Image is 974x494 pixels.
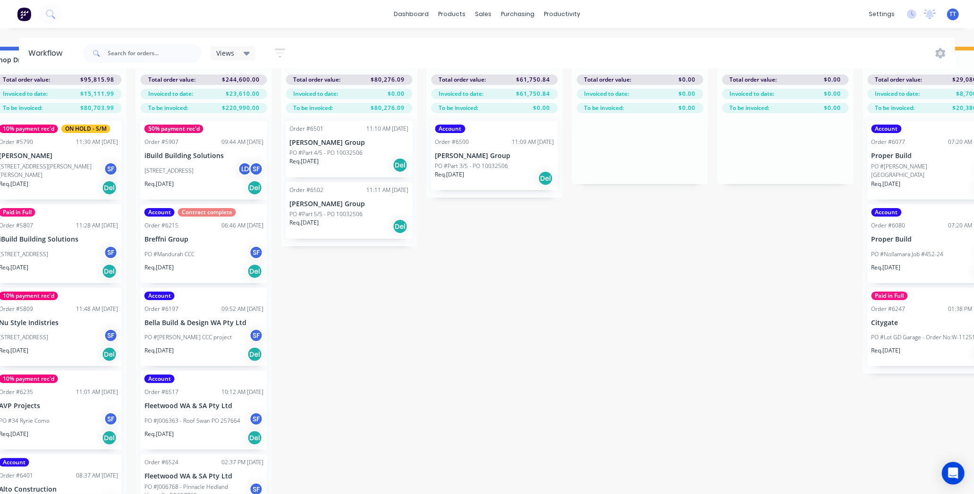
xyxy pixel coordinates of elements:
[148,90,193,98] span: Invoiced to date:
[144,333,232,342] p: PO #[PERSON_NAME] CCC project
[144,208,175,217] div: Account
[539,7,585,21] div: productivity
[439,104,479,112] span: To be invoiced:
[824,75,841,84] span: $0.00
[104,328,118,343] div: SF
[221,305,263,313] div: 09:52 AM [DATE]
[144,138,178,146] div: Order #5907
[872,208,902,217] div: Account
[679,90,696,98] span: $0.00
[141,371,267,450] div: AccountOrder #651710:12 AM [DATE]Fleetwood WA & SA Pty LtdPO #J006363 - Roof Swan PO 257664SFReq....
[76,221,118,230] div: 11:28 AM [DATE]
[221,458,263,467] div: 02:37 PM [DATE]
[824,104,841,112] span: $0.00
[872,250,944,259] p: PO #Nollamara Job #452-24
[144,152,263,160] p: iBuild Building Solutions
[388,90,405,98] span: $0.00
[294,104,333,112] span: To be invoiced:
[144,305,178,313] div: Order #6197
[76,388,118,396] div: 11:01 AM [DATE]
[393,158,408,173] div: Del
[3,75,50,84] span: Total order value:
[872,292,908,300] div: Paid in Full
[371,104,405,112] span: $80,276.09
[584,104,624,112] span: To be invoiced:
[144,292,175,300] div: Account
[221,138,263,146] div: 09:44 AM [DATE]
[148,104,188,112] span: To be invoiced:
[226,90,260,98] span: $23,610.00
[496,7,539,21] div: purchasing
[247,264,263,279] div: Del
[247,347,263,362] div: Del
[534,104,551,112] span: $0.00
[104,412,118,426] div: SF
[144,167,194,175] p: [STREET_ADDRESS]
[3,90,48,98] span: Invoiced to date:
[389,7,433,21] a: dashboard
[247,430,263,445] div: Del
[102,180,117,195] div: Del
[141,288,267,367] div: AccountOrder #619709:52 AM [DATE]Bella Build & Design WA Pty LtdPO #[PERSON_NAME] CCC projectSFRe...
[80,75,114,84] span: $95,815.98
[512,138,554,146] div: 11:09 AM [DATE]
[730,90,775,98] span: Invoiced to date:
[290,139,409,147] p: [PERSON_NAME] Group
[584,90,629,98] span: Invoiced to date:
[144,346,174,355] p: Req. [DATE]
[28,48,67,59] div: Workflow
[286,121,413,177] div: Order #650111:10 AM [DATE][PERSON_NAME] GroupPO #Part 4/5 - PO 10032506Req.[DATE]Del
[144,430,174,438] p: Req. [DATE]
[371,75,405,84] span: $80,276.09
[144,221,178,230] div: Order #6215
[470,7,496,21] div: sales
[61,125,110,133] div: ON HOLD - S/M
[102,347,117,362] div: Del
[144,250,195,259] p: PO #Mandurah CCC
[432,121,558,190] div: AccountOrder #650011:09 AM [DATE][PERSON_NAME] GroupPO #Part 3/5 - PO 10032506Req.[DATE]Del
[290,186,324,194] div: Order #6502
[290,218,319,227] p: Req. [DATE]
[435,138,469,146] div: Order #6500
[222,75,260,84] span: $244,600.00
[178,208,236,217] div: Contract complete
[872,346,901,355] p: Req. [DATE]
[17,7,31,21] img: Factory
[538,171,553,186] div: Del
[517,75,551,84] span: $61,750.84
[872,221,906,230] div: Order #6080
[108,44,201,63] input: Search for orders...
[730,75,777,84] span: Total order value:
[433,7,470,21] div: products
[144,180,174,188] p: Req. [DATE]
[249,245,263,260] div: SF
[393,219,408,234] div: Del
[144,235,263,243] p: Breffni Group
[249,162,263,176] div: SF
[76,138,118,146] div: 11:30 AM [DATE]
[290,210,363,218] p: PO #Part 5/5 - PO 10032506
[141,204,267,283] div: AccountContract completeOrder #621506:46 AM [DATE]Breffni GroupPO #Mandurah CCCSFReq.[DATE]Del
[294,75,341,84] span: Total order value:
[104,245,118,260] div: SF
[144,263,174,272] p: Req. [DATE]
[3,104,42,112] span: To be invoiced:
[950,10,957,18] span: TT
[104,162,118,176] div: SF
[144,375,175,383] div: Account
[435,152,554,160] p: [PERSON_NAME] Group
[238,162,252,176] div: LD
[439,90,484,98] span: Invoiced to date:
[80,104,114,112] span: $80,703.99
[872,305,906,313] div: Order #6247
[144,458,178,467] div: Order #6524
[290,200,409,208] p: [PERSON_NAME] Group
[76,305,118,313] div: 11:48 AM [DATE]
[286,182,413,239] div: Order #650211:11 AM [DATE][PERSON_NAME] GroupPO #Part 5/5 - PO 10032506Req.[DATE]Del
[875,104,915,112] span: To be invoiced:
[290,149,363,157] p: PO #Part 4/5 - PO 10032506
[247,180,263,195] div: Del
[824,90,841,98] span: $0.00
[102,264,117,279] div: Del
[221,221,263,230] div: 06:46 AM [DATE]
